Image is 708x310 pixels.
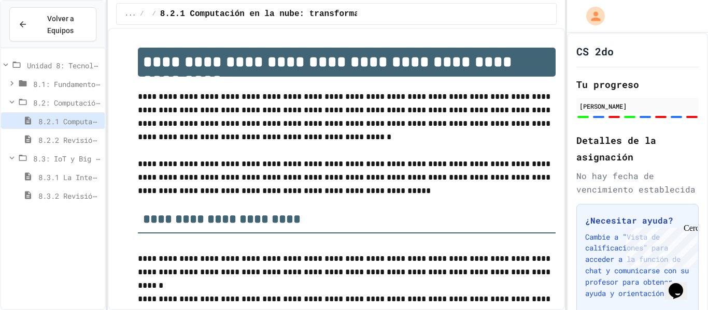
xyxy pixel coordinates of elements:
[152,10,156,18] font: /
[579,102,627,110] font: [PERSON_NAME]
[576,170,696,195] font: No hay fecha de vencimiento establecida
[664,269,698,300] iframe: widget de chat
[4,4,72,75] div: ¡Chatea con nosotros ahora!Cerca
[27,59,218,70] font: Unidad 8: Tecnologías principales y emergentes
[33,96,145,108] font: 8.2: Computación en la nube
[38,189,242,201] font: 8.3.2 Revisión - Internet de las cosas y Big Data
[125,10,136,18] font: ...
[160,9,459,19] font: 8.2.1 Computación en la nube: transformando el mundo digital
[140,10,144,18] font: /
[38,171,358,182] font: 8.3.1 La Internet de las cosas y el Big Data: nuestro mundo digital conectado
[585,215,673,226] font: ¿Necesitar ayuda?
[38,115,287,126] font: 8.2.1 Computación en la nube: transformando el mundo digital
[576,78,639,91] font: Tu progreso
[576,45,614,58] font: CS 2do
[33,78,224,89] font: 8.1: Fundamentos de la inteligencia artificial
[9,7,96,41] button: Volver a Equipos
[622,224,698,268] iframe: widget de chat
[47,14,74,34] font: Volver a Equipos
[38,134,200,145] font: 8.2.2 Revisión - Computación en la nube
[33,152,112,164] font: 8.3: IoT y Big Data
[575,4,607,28] div: Mi cuenta
[576,135,656,163] font: Detalles de la asignación
[585,232,689,299] font: Cambie a "Vista de calificaciones" para acceder a la función de chat y comunicarse con su profeso...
